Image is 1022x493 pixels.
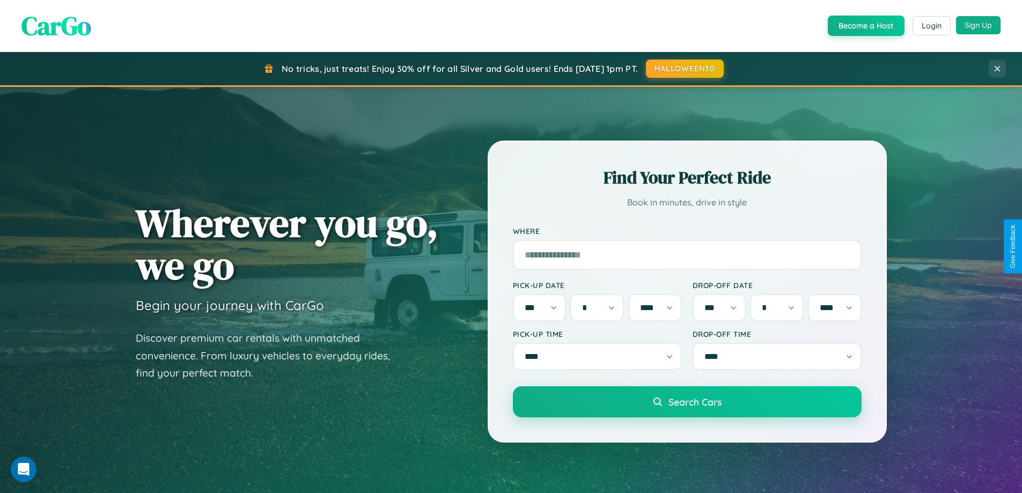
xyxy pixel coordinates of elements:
h3: Begin your journey with CarGo [136,297,324,313]
button: Become a Host [828,16,905,36]
span: Search Cars [668,396,722,408]
button: Search Cars [513,386,862,417]
iframe: Intercom live chat [11,457,36,482]
h1: Wherever you go, we go [136,202,438,286]
label: Drop-off Date [693,281,862,290]
span: No tricks, just treats! Enjoy 30% off for all Silver and Gold users! Ends [DATE] 1pm PT. [282,63,638,74]
button: Sign Up [956,16,1001,34]
p: Discover premium car rentals with unmatched convenience. From luxury vehicles to everyday rides, ... [136,329,404,382]
h2: Find Your Perfect Ride [513,166,862,189]
label: Pick-up Date [513,281,682,290]
label: Pick-up Time [513,329,682,339]
button: HALLOWEEN30 [646,60,724,78]
label: Where [513,226,862,236]
span: CarGo [21,8,91,43]
div: Give Feedback [1009,225,1017,268]
button: Login [913,16,951,35]
p: Book in minutes, drive in style [513,195,862,210]
label: Drop-off Time [693,329,862,339]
